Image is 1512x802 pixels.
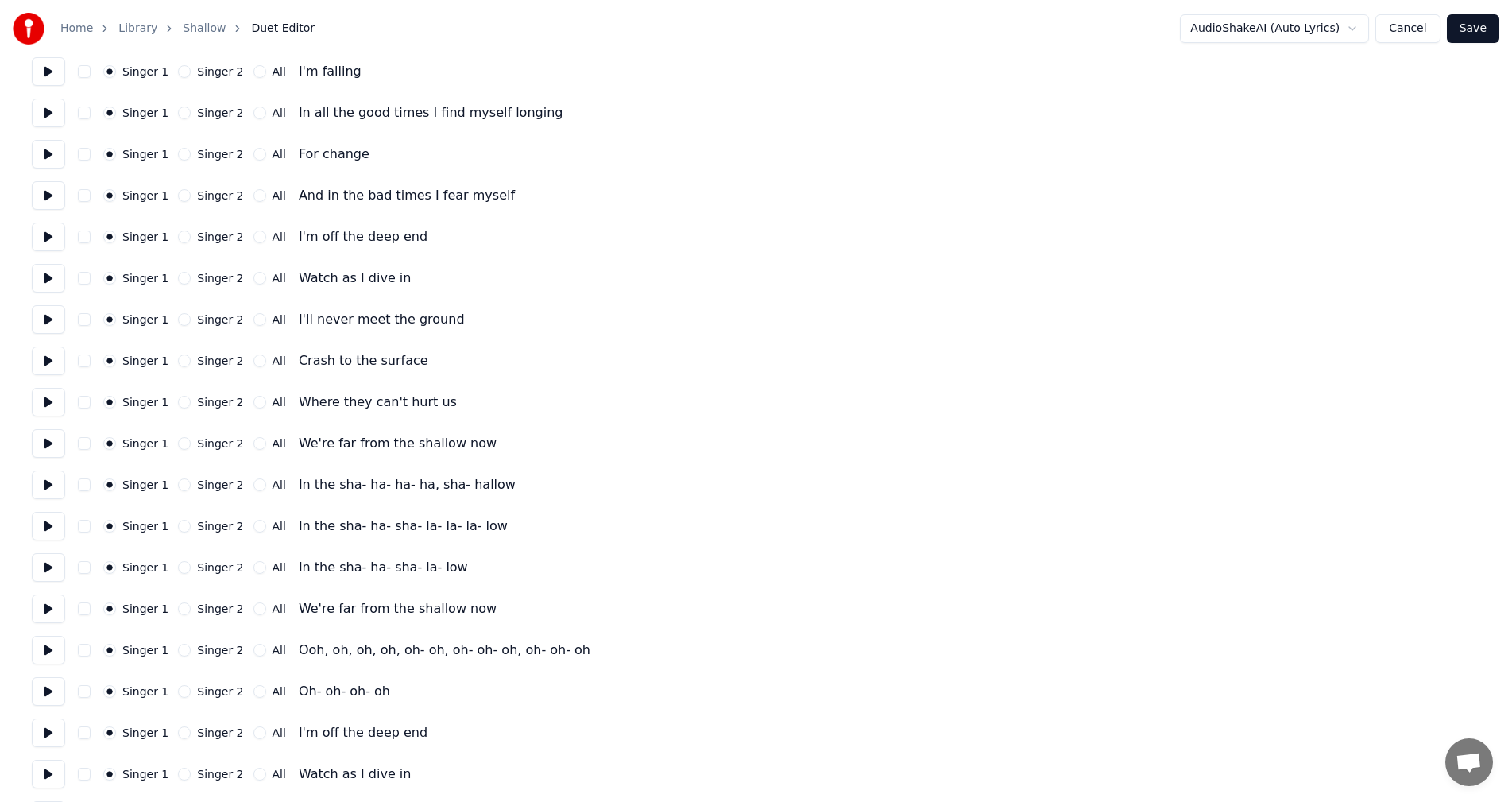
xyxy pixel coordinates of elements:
label: Singer 2 [197,273,243,284]
label: All [273,231,286,242]
div: For change [299,145,369,164]
label: Singer 1 [122,273,168,284]
label: All [273,190,286,201]
label: Singer 2 [197,645,243,656]
label: Singer 2 [197,603,243,614]
label: All [273,66,286,77]
label: Singer 2 [197,727,243,738]
div: We're far from the shallow now [299,434,497,453]
a: Library [118,21,157,37]
label: Singer 1 [122,603,168,614]
label: Singer 1 [122,727,168,738]
div: In the sha- ha- ha- ha, sha- hallow [299,475,516,494]
label: Singer 1 [122,190,168,201]
label: All [273,149,286,160]
div: We're far from the shallow now [299,599,497,618]
div: In the sha- ha- sha- la- low [299,558,468,577]
a: Shallow [183,21,226,37]
label: All [273,107,286,118]
label: Singer 1 [122,66,168,77]
label: Singer 2 [197,438,243,449]
label: All [273,603,286,614]
label: All [273,769,286,780]
label: Singer 1 [122,397,168,408]
div: I'll never meet the ground [299,310,465,329]
label: Singer 2 [197,397,243,408]
label: Singer 1 [122,149,168,160]
label: Singer 2 [197,66,243,77]
label: All [273,314,286,325]
label: Singer 2 [197,479,243,490]
label: Singer 1 [122,562,168,573]
label: Singer 1 [122,645,168,656]
label: Singer 2 [197,686,243,697]
label: Singer 2 [197,231,243,242]
button: Cancel [1375,14,1440,43]
label: Singer 2 [197,355,243,366]
label: All [273,479,286,490]
label: Singer 1 [122,479,168,490]
div: Ooh, oh, oh, oh, oh- oh, oh- oh- oh, oh- oh- oh [299,641,590,660]
div: In the sha- ha- sha- la- la- la- low [299,517,508,536]
img: youka [13,13,44,45]
div: Where they can't hurt us [299,393,457,412]
div: Crash to the surface [299,351,428,370]
label: All [273,397,286,408]
label: Singer 1 [122,314,168,325]
div: And in the bad times I fear myself [299,186,515,205]
span: Duet Editor [251,21,315,37]
label: All [273,686,286,697]
div: Watch as I dive in [299,269,412,288]
label: All [273,521,286,532]
label: Singer 2 [197,190,243,201]
label: Singer 2 [197,562,243,573]
label: Singer 2 [197,107,243,118]
label: All [273,355,286,366]
div: Open chat [1445,738,1493,786]
a: Home [60,21,93,37]
label: Singer 2 [197,149,243,160]
label: Singer 1 [122,438,168,449]
label: All [273,645,286,656]
label: All [273,438,286,449]
label: Singer 2 [197,521,243,532]
label: Singer 1 [122,355,168,366]
label: Singer 1 [122,521,168,532]
label: Singer 2 [197,314,243,325]
label: Singer 1 [122,231,168,242]
label: All [273,727,286,738]
div: I'm falling [299,62,362,81]
label: Singer 1 [122,686,168,697]
div: I'm off the deep end [299,723,427,742]
label: All [273,273,286,284]
button: Save [1447,14,1499,43]
div: Watch as I dive in [299,765,412,784]
div: In all the good times I find myself longing [299,103,563,122]
div: I'm off the deep end [299,227,427,246]
label: All [273,562,286,573]
label: Singer 2 [197,769,243,780]
nav: breadcrumb [60,21,315,37]
label: Singer 1 [122,769,168,780]
div: Oh- oh- oh- oh [299,682,390,701]
label: Singer 1 [122,107,168,118]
